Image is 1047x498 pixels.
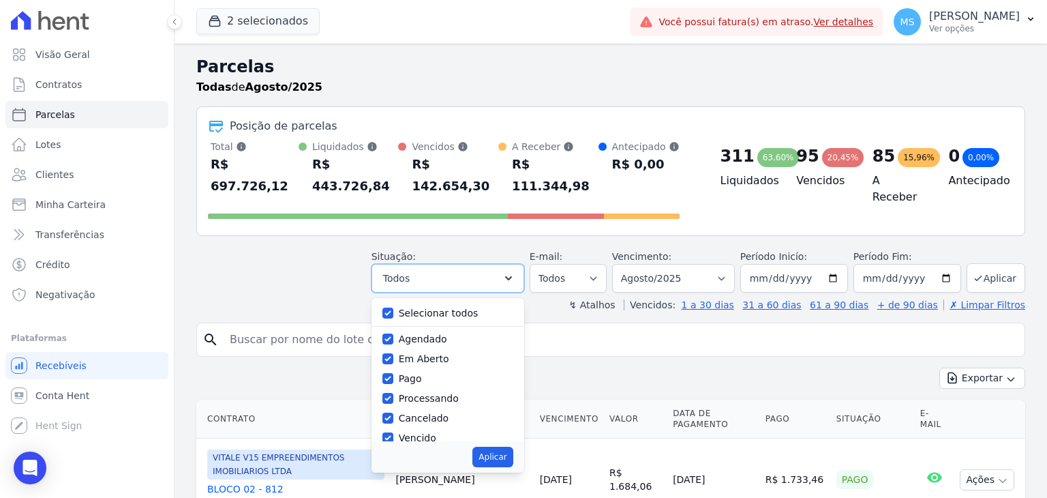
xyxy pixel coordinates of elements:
span: Lotes [35,138,61,151]
h4: Antecipado [948,173,1003,189]
label: Processando [399,393,459,404]
div: R$ 0,00 [612,153,680,175]
a: [DATE] [540,474,572,485]
label: Vencidos: [624,299,676,310]
label: ↯ Atalhos [568,299,615,310]
button: MS [PERSON_NAME] Ver opções [883,3,1047,41]
th: Pago [760,400,831,439]
i: search [202,332,219,348]
div: Open Intercom Messenger [14,452,46,484]
button: Ações [960,469,1014,490]
span: Contratos [35,78,82,91]
a: 61 a 90 dias [810,299,868,310]
button: 2 selecionados [196,8,320,34]
a: ✗ Limpar Filtros [943,299,1025,310]
a: Ver detalhes [814,16,874,27]
span: MS [900,17,915,27]
label: Cancelado [399,413,449,424]
label: E-mail: [530,251,563,262]
div: 20,45% [822,148,864,167]
div: 85 [872,145,895,167]
span: Você possui fatura(s) em atraso. [658,15,873,29]
div: 311 [720,145,755,167]
strong: Agosto/2025 [245,80,322,93]
div: Liquidados [312,140,399,153]
a: Recebíveis [5,352,168,379]
label: Vencimento: [612,251,671,262]
label: Selecionar todos [399,308,479,319]
a: Lotes [5,131,168,158]
label: Em Aberto [399,353,449,364]
span: Clientes [35,168,74,181]
button: Aplicar [472,447,513,467]
a: Crédito [5,251,168,278]
div: R$ 443.726,84 [312,153,399,197]
span: Visão Geral [35,48,90,61]
h4: Liquidados [720,173,775,189]
a: Transferências [5,221,168,248]
label: Agendado [399,334,447,345]
strong: Todas [196,80,232,93]
p: de [196,79,322,96]
span: VITALE V15 EMPREENDIMENTOS IMOBILIARIOS LTDA [207,450,384,480]
label: Vencido [399,433,436,443]
a: Clientes [5,161,168,188]
div: 0,00% [962,148,999,167]
div: R$ 111.344,98 [512,153,598,197]
a: Negativação [5,281,168,308]
label: Situação: [371,251,416,262]
th: Vencimento [534,400,604,439]
span: Crédito [35,258,70,272]
th: Contrato [196,400,390,439]
div: 63,60% [757,148,800,167]
div: 15,96% [898,148,940,167]
button: Todos [371,264,524,293]
a: Contratos [5,71,168,98]
label: Período Fim: [853,250,961,264]
span: Minha Carteira [35,198,106,211]
div: 0 [948,145,960,167]
div: R$ 142.654,30 [412,153,498,197]
a: Visão Geral [5,41,168,68]
h4: A Receber [872,173,927,205]
div: Plataformas [11,330,163,347]
p: Ver opções [929,23,1020,34]
th: Data de Pagamento [667,400,760,439]
span: Transferências [35,228,104,241]
a: Parcelas [5,101,168,128]
a: 31 a 60 dias [742,299,801,310]
th: E-mail [915,400,955,439]
h2: Parcelas [196,55,1025,79]
label: Pago [399,373,422,384]
span: Negativação [35,288,95,302]
a: Conta Hent [5,382,168,409]
div: Antecipado [612,140,680,153]
a: + de 90 dias [877,299,938,310]
input: Buscar por nome do lote ou do cliente [222,326,1019,353]
div: R$ 697.726,12 [211,153,299,197]
span: Recebíveis [35,359,87,372]
div: 95 [796,145,819,167]
span: Todos [383,270,410,287]
div: Posição de parcelas [230,118,337,134]
label: Período Inicío: [740,251,807,262]
div: A Receber [512,140,598,153]
a: 1 a 30 dias [682,299,734,310]
span: Conta Hent [35,389,89,402]
div: Pago [836,470,874,489]
th: Situação [831,400,915,439]
button: Exportar [939,368,1025,389]
div: Total [211,140,299,153]
div: Vencidos [412,140,498,153]
button: Aplicar [967,263,1025,293]
a: Minha Carteira [5,191,168,218]
th: Valor [604,400,667,439]
span: Parcelas [35,108,75,121]
p: [PERSON_NAME] [929,10,1020,23]
h4: Vencidos [796,173,851,189]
